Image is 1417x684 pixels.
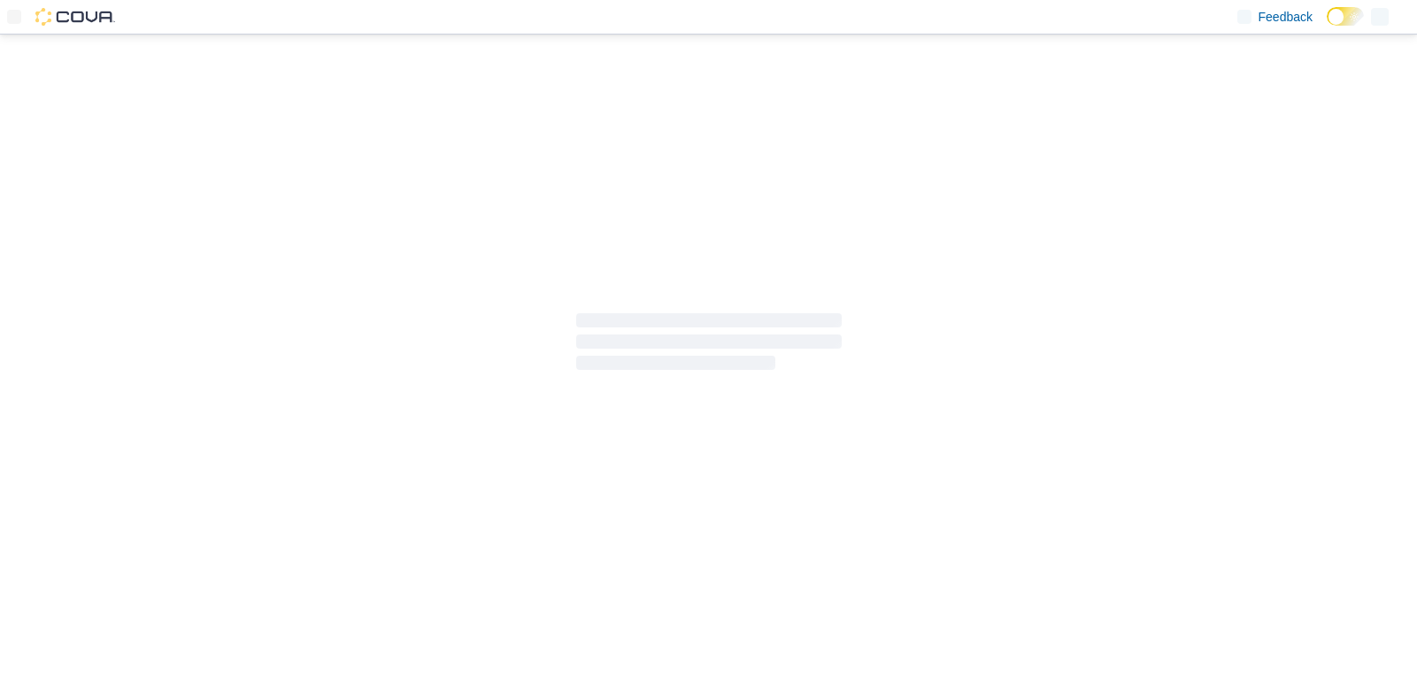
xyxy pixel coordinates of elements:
span: Feedback [1259,8,1313,26]
input: Dark Mode [1327,7,1364,26]
span: Loading [576,317,842,373]
img: Cova [35,8,115,26]
span: Dark Mode [1327,26,1328,27]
